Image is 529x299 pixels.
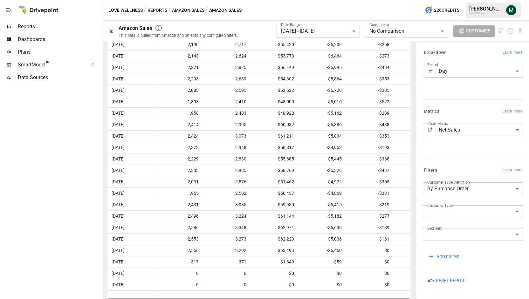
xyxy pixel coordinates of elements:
[158,142,200,153] span: 2,373
[423,275,471,287] button: Reset Report
[349,62,390,73] span: -$484
[397,73,438,85] span: $48,386
[349,176,390,187] span: -$305
[158,153,200,165] span: 2,229
[254,51,295,62] span: $53,773
[301,142,343,153] span: -$4,953
[349,119,390,130] span: -$438
[111,51,152,62] span: [DATE]
[301,153,343,165] span: -$5,445
[158,268,200,279] span: 0
[301,108,343,119] span: -$5,162
[301,51,343,62] span: -$6,464
[365,25,448,37] div: No Comparison
[206,39,247,50] span: 2,717
[301,165,343,176] span: -$5,326
[349,234,390,245] span: -$161
[111,222,152,233] span: [DATE]
[206,279,247,290] span: 0
[301,131,343,142] span: -$5,834
[427,226,442,231] label: Segment
[158,131,200,142] span: 2,424
[349,268,390,279] span: $0
[427,180,470,185] label: Customer Type Definition
[349,108,390,119] span: -$239
[206,165,247,176] span: 2,935
[172,6,204,14] button: Amazon Sales
[301,211,343,222] span: -$5,182
[111,96,152,107] span: [DATE]
[397,256,438,268] span: $1,290
[111,119,152,130] span: [DATE]
[439,65,523,78] div: Day
[206,131,247,142] span: 3,073
[517,27,524,35] button: Download report
[158,188,200,199] span: 1,955
[158,256,200,268] span: 317
[436,277,466,285] span: Reset Report
[301,245,343,256] span: -$5,450
[254,108,295,119] span: $48,928
[397,85,438,96] span: $46,418
[423,251,464,262] button: ADD FILTER
[254,73,295,85] span: $54,602
[111,131,152,142] span: [DATE]
[206,245,247,256] span: 3,292
[349,131,390,142] span: -$353
[301,73,343,85] span: -$5,864
[158,62,200,73] span: 2,221
[349,199,390,210] span: -$219
[301,39,343,50] span: -$6,209
[397,39,438,50] span: $48,953
[349,96,390,107] span: -$522
[18,36,102,43] span: Dashboards
[301,199,343,210] span: -$5,415
[18,23,102,31] span: Reports
[111,62,152,73] span: [DATE]
[397,234,438,245] span: $57,057
[397,51,438,62] span: $47,036
[502,1,520,19] button: Michael Cormack
[301,234,343,245] span: -$5,006
[111,256,152,268] span: [DATE]
[349,245,390,256] span: $0
[301,119,343,130] span: -$5,886
[397,142,438,153] span: $53,671
[206,268,247,279] span: 0
[254,153,295,165] span: $55,685
[254,211,295,222] span: $61,144
[349,279,390,290] span: $0
[507,27,514,35] button: Schedule report
[206,188,247,199] span: 2,502
[423,182,523,195] div: By Purchase Order
[111,142,152,153] span: [DATE]
[424,49,447,56] h6: Breakdown
[254,85,295,96] span: $52,522
[397,108,438,119] span: $43,527
[206,234,247,245] span: 3,273
[111,188,152,199] span: [DATE]
[144,6,146,14] div: /
[254,62,295,73] span: $56,149
[254,142,295,153] span: $58,817
[427,203,453,208] label: Customer Type
[206,62,247,73] span: 2,825
[158,51,200,62] span: 2,143
[158,176,200,187] span: 2,031
[206,96,247,107] span: 2,410
[254,39,295,50] span: $55,420
[168,6,171,14] div: /
[119,25,152,31] div: Amazon Sales
[206,142,247,153] span: 2,948
[397,279,438,290] span: $0
[397,268,438,279] span: $0
[301,256,343,268] span: -$59
[254,245,295,256] span: $63,493
[427,62,438,67] label: Period
[439,124,523,136] div: Net Sales
[18,61,84,69] span: SmartModel
[349,73,390,85] span: -$353
[497,25,505,37] button: View documentation
[158,39,200,50] span: 2,190
[349,85,390,96] span: -$385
